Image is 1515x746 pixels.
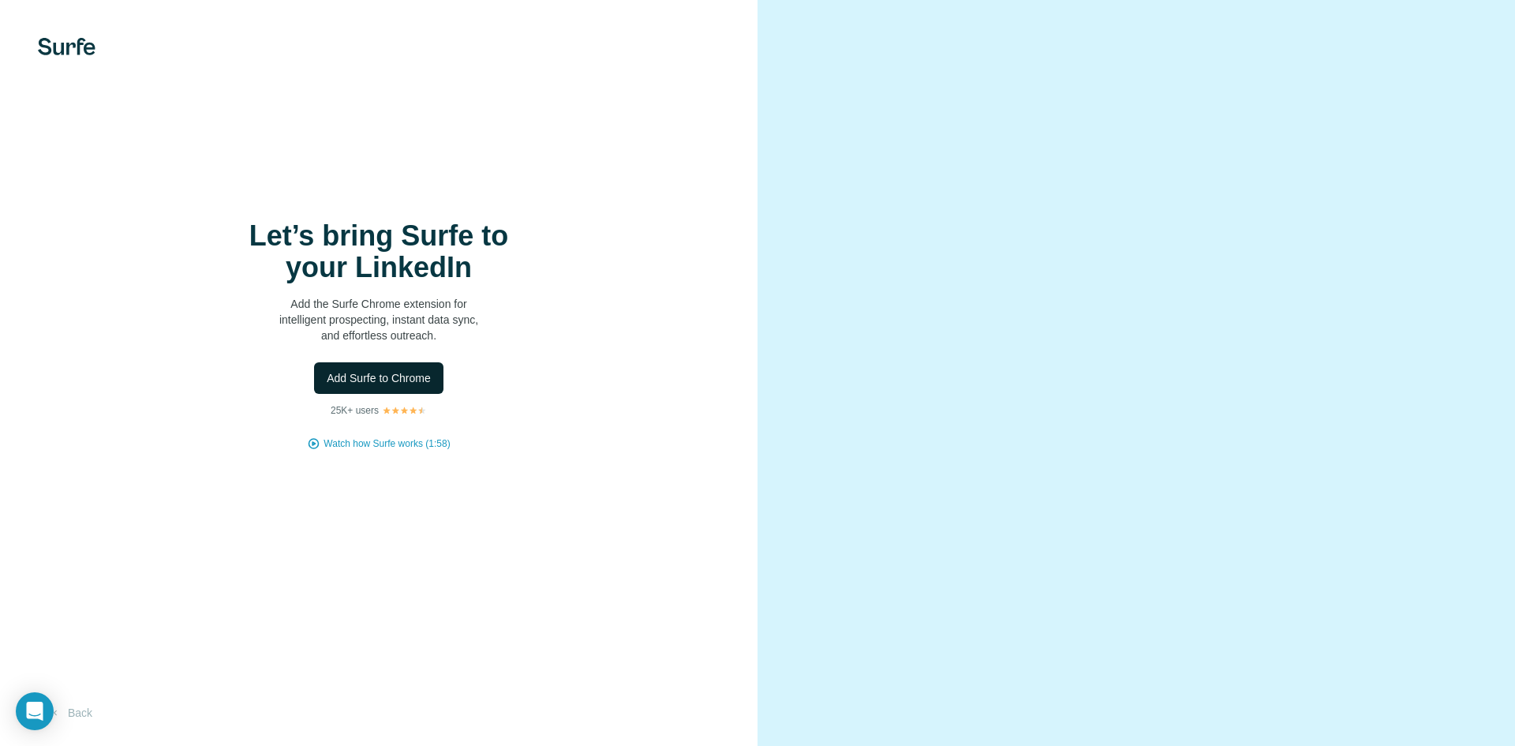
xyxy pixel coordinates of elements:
[327,370,431,386] span: Add Surfe to Chrome
[331,403,379,418] p: 25K+ users
[382,406,427,415] img: Rating Stars
[324,437,450,451] button: Watch how Surfe works (1:58)
[38,699,103,727] button: Back
[314,362,443,394] button: Add Surfe to Chrome
[16,692,54,730] div: Open Intercom Messenger
[221,220,537,283] h1: Let’s bring Surfe to your LinkedIn
[221,296,537,343] p: Add the Surfe Chrome extension for intelligent prospecting, instant data sync, and effortless out...
[38,38,95,55] img: Surfe's logo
